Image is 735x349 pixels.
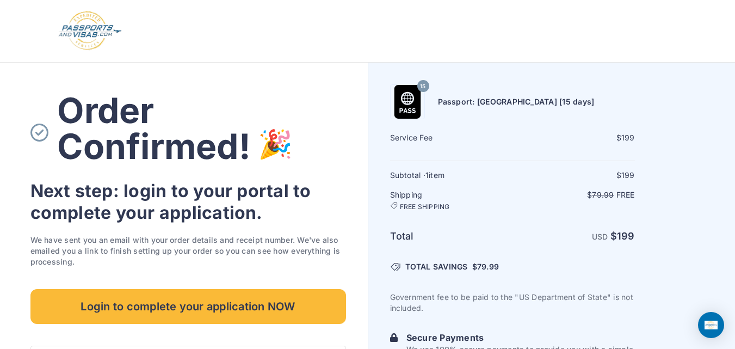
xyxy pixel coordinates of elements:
[57,89,250,167] span: Order Confirmed!
[390,132,511,143] h6: Service Fee
[592,190,614,199] span: 79.99
[698,312,724,338] div: Open Intercom Messenger
[406,331,635,344] h6: Secure Payments
[616,190,635,199] span: Free
[514,170,635,181] div: $
[390,292,635,314] p: Government fee to be paid to the "US Department of State" is not included.
[472,261,499,272] span: $
[390,170,511,181] h6: Subtotal · item
[621,133,635,142] span: 199
[420,79,425,94] span: 15
[477,262,499,271] span: 79.99
[400,203,450,211] span: FREE SHIPPING
[30,235,346,267] p: We have sent you an email with your order details and receipt number. We've also emailed you a li...
[621,170,635,180] span: 199
[514,189,635,200] p: $
[30,289,346,324] a: Login to complete your application NOW
[30,180,346,224] h3: Next step: login to your portal to complete your application.
[259,128,292,172] img: order-complete-party.svg
[514,132,635,143] div: $
[610,230,635,242] strong: $
[58,11,122,51] img: Logo
[391,85,424,119] img: Passport: New Passport [15 days]
[592,232,608,241] span: USD
[425,170,429,180] span: 1
[405,261,468,272] span: TOTAL SAVINGS
[438,96,595,107] h6: Passport: [GEOGRAPHIC_DATA] [15 days]
[390,189,511,211] h6: Shipping
[390,229,511,244] h6: Total
[617,230,635,242] span: 199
